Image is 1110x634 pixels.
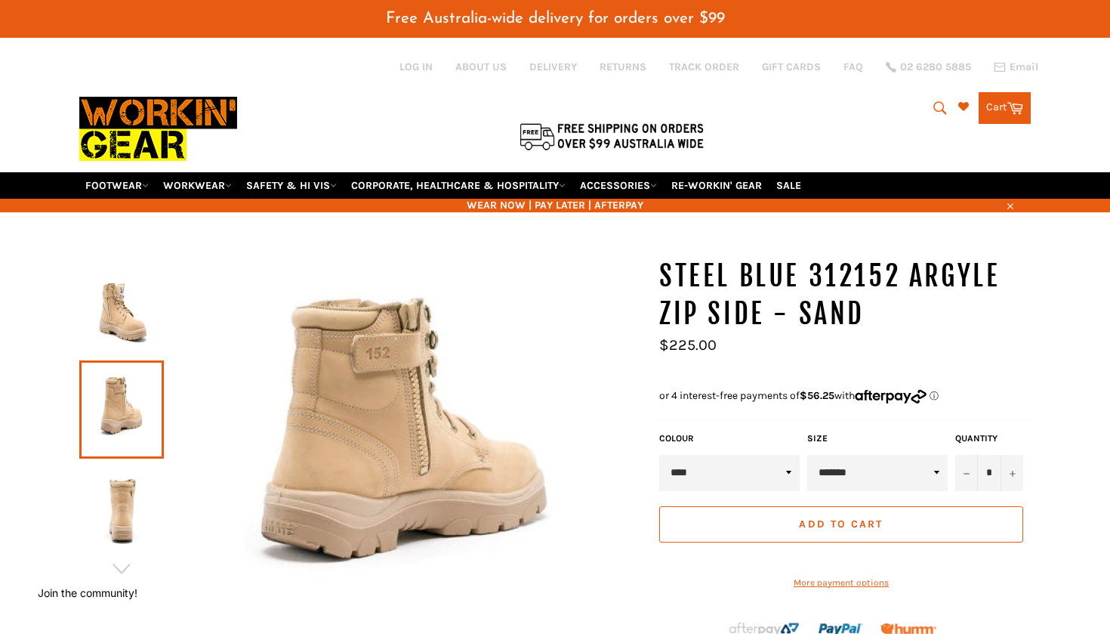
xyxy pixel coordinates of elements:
span: Email [1010,62,1038,73]
a: FOOTWEAR [79,172,155,199]
img: Flat $9.95 shipping Australia wide [517,120,706,152]
a: FAQ [843,60,863,74]
button: Increase item quantity by one [1001,455,1023,491]
label: Size [807,432,948,445]
a: RE-WORKIN' GEAR [665,172,768,199]
a: WORKWEAR [157,172,238,199]
img: Workin Gear leaders in Workwear, Safety Boots, PPE, Uniforms. Australia's No.1 in Workwear [79,86,237,172]
a: ABOUT US [455,60,507,74]
button: Join the community! [38,586,137,599]
label: COLOUR [659,432,800,445]
a: SALE [770,172,807,199]
a: CORPORATE, HEALTHCARE & HOSPITALITY [345,172,572,199]
span: 02 6280 5885 [900,62,971,73]
a: DELIVERY [529,60,577,74]
span: Add to Cart [799,518,883,530]
span: WEAR NOW | PAY LATER | AFTERPAY [79,198,1031,212]
img: STEEL BLUE 312152 ARGYLE ZIP SIDE - SAND - Workin' Gear [87,267,156,350]
a: TRACK ORDER [669,60,739,74]
span: Free Australia-wide delivery for orders over $99 [386,11,725,26]
button: Reduce item quantity by one [955,455,978,491]
a: GIFT CARDS [762,60,821,74]
span: $225.00 [659,336,717,354]
label: Quantity [955,432,1023,445]
a: Cart [979,92,1031,124]
a: ACCESSORIES [574,172,663,199]
a: Email [994,61,1038,73]
a: Log in [399,60,433,73]
a: SAFETY & HI VIS [240,172,343,199]
button: Add to Cart [659,506,1023,543]
h1: STEEL BLUE 312152 ARGYLE ZIP SIDE - SAND [659,258,1031,332]
a: More payment options [659,577,1023,589]
a: RETURNS [600,60,646,74]
a: 02 6280 5885 [886,62,971,73]
img: STEEL BLUE 312152 ARGYLE ZIP SIDE - SAND - Workin' Gear [87,469,156,552]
